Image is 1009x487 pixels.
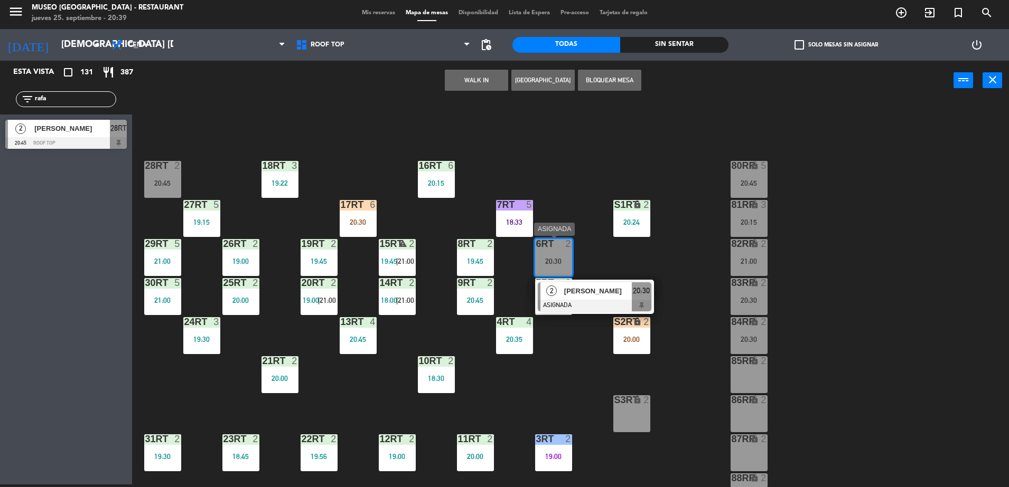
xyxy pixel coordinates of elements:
div: 19:45 [301,257,338,265]
span: Lista de Espera [503,10,555,16]
span: check_box_outline_blank [795,40,804,50]
div: 28RT [145,161,146,170]
i: lock [750,278,759,287]
i: warning [398,239,407,248]
label: Solo mesas sin asignar [795,40,878,50]
i: lock [633,200,642,209]
div: 5 [174,278,181,288]
div: 2 [761,239,767,249]
div: 20:30 [340,218,377,226]
button: Bloquear Mesa [578,70,641,91]
div: 20:30 [535,257,572,265]
div: Sin sentar [620,37,728,53]
i: lock [750,161,759,170]
div: S3RT [614,395,615,405]
i: lock [633,317,642,326]
div: 20:45 [144,179,181,187]
div: 2 [292,356,298,366]
div: 25RT [223,278,224,288]
div: 18:30 [418,375,455,382]
div: 5RT [536,278,537,288]
div: 3 [292,161,298,170]
div: 2 [174,434,181,444]
span: pending_actions [480,39,492,51]
div: 29RT [145,239,146,249]
span: 19:45 [381,257,397,265]
div: 2 [643,395,650,405]
span: 19:00 [303,296,319,304]
div: 4RT [497,317,498,327]
div: 2 [761,317,767,327]
i: lock [750,200,759,209]
div: 2 [565,434,572,444]
div: 2 [761,278,767,288]
div: 20:24 [613,218,650,226]
div: 20:15 [418,179,455,187]
div: 2 [487,239,493,249]
div: 23RT [223,434,224,444]
div: 2 [761,434,767,444]
i: power_input [957,73,970,86]
i: restaurant [102,66,115,79]
span: 131 [80,66,93,79]
div: 5 [213,200,220,209]
i: power_settings_new [970,39,983,51]
div: 19:15 [183,218,220,226]
div: 2 [409,278,415,288]
i: lock [750,395,759,404]
div: 21:00 [731,257,768,265]
i: arrow_drop_down [90,39,103,51]
div: 20:00 [457,453,494,460]
i: lock [750,473,759,482]
div: 26RT [223,239,224,249]
span: 2 [546,285,557,296]
div: 3RT [536,434,537,444]
div: 30RT [145,278,146,288]
span: [PERSON_NAME] [34,123,110,134]
span: 21:00 [320,296,336,304]
div: 20:15 [731,218,768,226]
div: 19:22 [261,179,298,187]
div: jueves 25. septiembre - 20:39 [32,13,183,24]
button: menu [8,4,24,23]
div: 6 [448,161,454,170]
span: Roof Top [311,41,344,49]
span: Disponibilidad [453,10,503,16]
div: 3 [213,317,220,327]
div: 3 [761,200,767,209]
div: 2 [253,434,259,444]
i: lock [750,317,759,326]
div: 5 [761,161,767,170]
span: 21:00 [398,296,414,304]
i: lock [750,239,759,248]
div: 2 [643,200,650,209]
div: 2 [761,473,767,483]
div: 2 [487,434,493,444]
i: crop_square [62,66,74,79]
span: [PERSON_NAME] [564,285,632,297]
div: 6RT [536,239,537,249]
div: S2RT [614,317,615,327]
div: 20:30 [731,297,768,304]
i: close [986,73,999,86]
span: Tarjetas de regalo [594,10,653,16]
i: menu [8,4,24,20]
span: | [396,296,398,304]
div: 2 [253,278,259,288]
span: 2 [15,123,26,134]
div: 2 [565,239,572,249]
i: lock [750,434,759,443]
